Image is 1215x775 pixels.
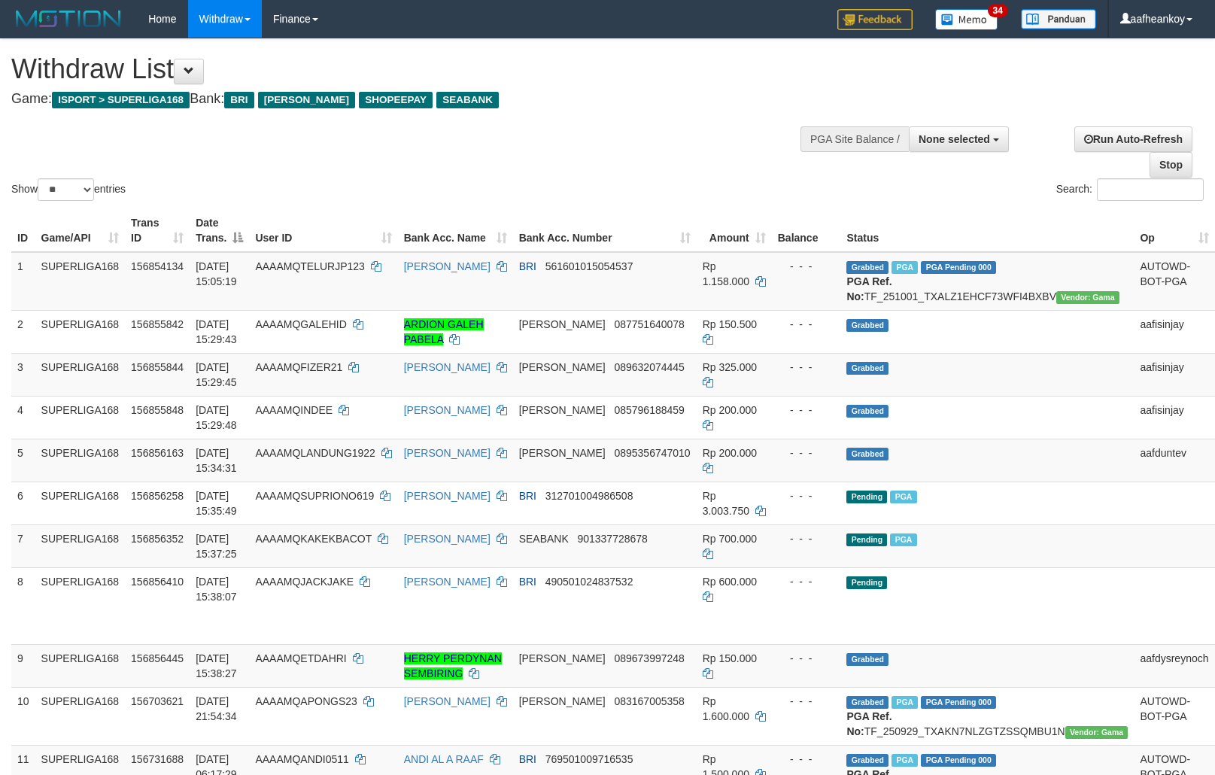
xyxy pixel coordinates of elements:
[519,318,606,330] span: [PERSON_NAME]
[1097,178,1204,201] input: Search:
[890,491,916,503] span: Marked by aafsengchandara
[778,445,835,460] div: - - -
[35,439,126,482] td: SUPERLIGA168
[703,576,757,588] span: Rp 600.000
[513,209,697,252] th: Bank Acc. Number: activate to sort column ascending
[404,695,491,707] a: [PERSON_NAME]
[519,260,536,272] span: BRI
[703,361,757,373] span: Rp 325.000
[196,695,237,722] span: [DATE] 21:54:34
[840,687,1134,745] td: TF_250929_TXAKN7NLZGTZSSQMBU1N
[778,259,835,274] div: - - -
[1134,644,1214,687] td: aafdysreynoch
[519,652,606,664] span: [PERSON_NAME]
[545,260,633,272] span: Copy 561601015054537 to clipboard
[249,209,397,252] th: User ID: activate to sort column ascending
[846,754,888,767] span: Grabbed
[255,490,374,502] span: AAAAMQSUPRIONO619
[131,753,184,765] span: 156731688
[577,533,647,545] span: Copy 901337728678 to clipboard
[404,652,502,679] a: HERRY PERDYNAN SEMBIRING
[35,482,126,524] td: SUPERLIGA168
[11,524,35,567] td: 7
[778,488,835,503] div: - - -
[778,694,835,709] div: - - -
[519,361,606,373] span: [PERSON_NAME]
[131,533,184,545] span: 156856352
[1056,291,1119,304] span: Vendor URL: https://trx31.1velocity.biz
[519,490,536,502] span: BRI
[404,260,491,272] a: [PERSON_NAME]
[988,4,1008,17] span: 34
[11,178,126,201] label: Show entries
[196,576,237,603] span: [DATE] 15:38:07
[255,361,342,373] span: AAAAMQFIZER21
[778,531,835,546] div: - - -
[921,696,996,709] span: PGA Pending
[703,695,749,722] span: Rp 1.600.000
[892,261,918,274] span: Marked by aafsengchandara
[404,533,491,545] a: [PERSON_NAME]
[778,317,835,332] div: - - -
[1134,353,1214,396] td: aafisinjay
[255,447,375,459] span: AAAAMQLANDUNG1922
[519,404,606,416] span: [PERSON_NAME]
[125,209,190,252] th: Trans ID: activate to sort column ascending
[52,92,190,108] span: ISPORT > SUPERLIGA168
[11,482,35,524] td: 6
[846,696,888,709] span: Grabbed
[846,533,887,546] span: Pending
[846,448,888,460] span: Grabbed
[359,92,433,108] span: SHOPEEPAY
[131,576,184,588] span: 156856410
[921,754,996,767] span: PGA Pending
[196,533,237,560] span: [DATE] 15:37:25
[703,447,757,459] span: Rp 200.000
[35,567,126,644] td: SUPERLIGA168
[11,687,35,745] td: 10
[703,652,757,664] span: Rp 150.000
[35,252,126,311] td: SUPERLIGA168
[35,353,126,396] td: SUPERLIGA168
[778,752,835,767] div: - - -
[11,252,35,311] td: 1
[935,9,998,30] img: Button%20Memo.svg
[398,209,513,252] th: Bank Acc. Name: activate to sort column ascending
[614,318,684,330] span: Copy 087751640078 to clipboard
[545,753,633,765] span: Copy 769501009716535 to clipboard
[800,126,909,152] div: PGA Site Balance /
[846,653,888,666] span: Grabbed
[1134,252,1214,311] td: AUTOWD-BOT-PGA
[11,310,35,353] td: 2
[255,404,333,416] span: AAAAMQINDEE
[11,439,35,482] td: 5
[255,318,346,330] span: AAAAMQGALEHID
[846,405,888,418] span: Grabbed
[255,576,354,588] span: AAAAMQJACKJAKE
[614,695,684,707] span: Copy 083167005358 to clipboard
[846,710,892,737] b: PGA Ref. No:
[1056,178,1204,201] label: Search:
[11,353,35,396] td: 3
[846,319,888,332] span: Grabbed
[35,524,126,567] td: SUPERLIGA168
[892,696,918,709] span: Marked by aafchhiseyha
[196,404,237,431] span: [DATE] 15:29:48
[35,310,126,353] td: SUPERLIGA168
[404,753,484,765] a: ANDI AL A RAAF
[840,252,1134,311] td: TF_251001_TXALZ1EHCF73WFI4BXBV
[131,490,184,502] span: 156856258
[35,644,126,687] td: SUPERLIGA168
[614,404,684,416] span: Copy 085796188459 to clipboard
[840,209,1134,252] th: Status
[404,447,491,459] a: [PERSON_NAME]
[255,753,349,765] span: AAAAMQANDI0511
[1134,439,1214,482] td: aafduntev
[258,92,355,108] span: [PERSON_NAME]
[255,695,357,707] span: AAAAMQAPONGS23
[436,92,499,108] span: SEABANK
[255,652,346,664] span: AAAAMQETDAHRI
[703,404,757,416] span: Rp 200.000
[1065,726,1128,739] span: Vendor URL: https://trx31.1velocity.biz
[131,361,184,373] span: 156855844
